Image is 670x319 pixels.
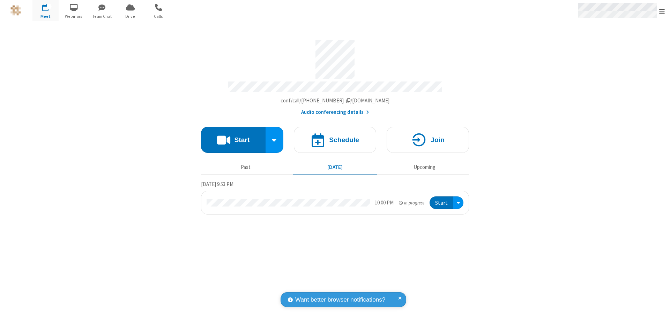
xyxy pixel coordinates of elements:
[294,127,376,153] button: Schedule
[204,161,288,174] button: Past
[281,97,390,104] span: Copy my meeting room link
[234,137,250,143] h4: Start
[382,161,467,174] button: Upcoming
[375,199,394,207] div: 10:00 PM
[146,13,172,20] span: Calls
[266,127,284,153] div: Start conference options
[281,97,390,105] button: Copy my meeting room linkCopy my meeting room link
[89,13,115,20] span: Team Chat
[201,127,266,153] button: Start
[329,137,359,143] h4: Schedule
[431,137,445,143] h4: Join
[10,5,21,16] img: QA Selenium DO NOT DELETE OR CHANGE
[453,196,463,209] div: Open menu
[32,13,59,20] span: Meet
[61,13,87,20] span: Webinars
[301,108,369,116] button: Audio conferencing details
[293,161,377,174] button: [DATE]
[399,200,424,206] em: in progress
[430,196,453,209] button: Start
[117,13,143,20] span: Drive
[201,181,233,187] span: [DATE] 9:53 PM
[201,34,469,116] section: Account details
[295,295,385,304] span: Want better browser notifications?
[387,127,469,153] button: Join
[47,4,52,9] div: 1
[201,180,469,215] section: Today's Meetings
